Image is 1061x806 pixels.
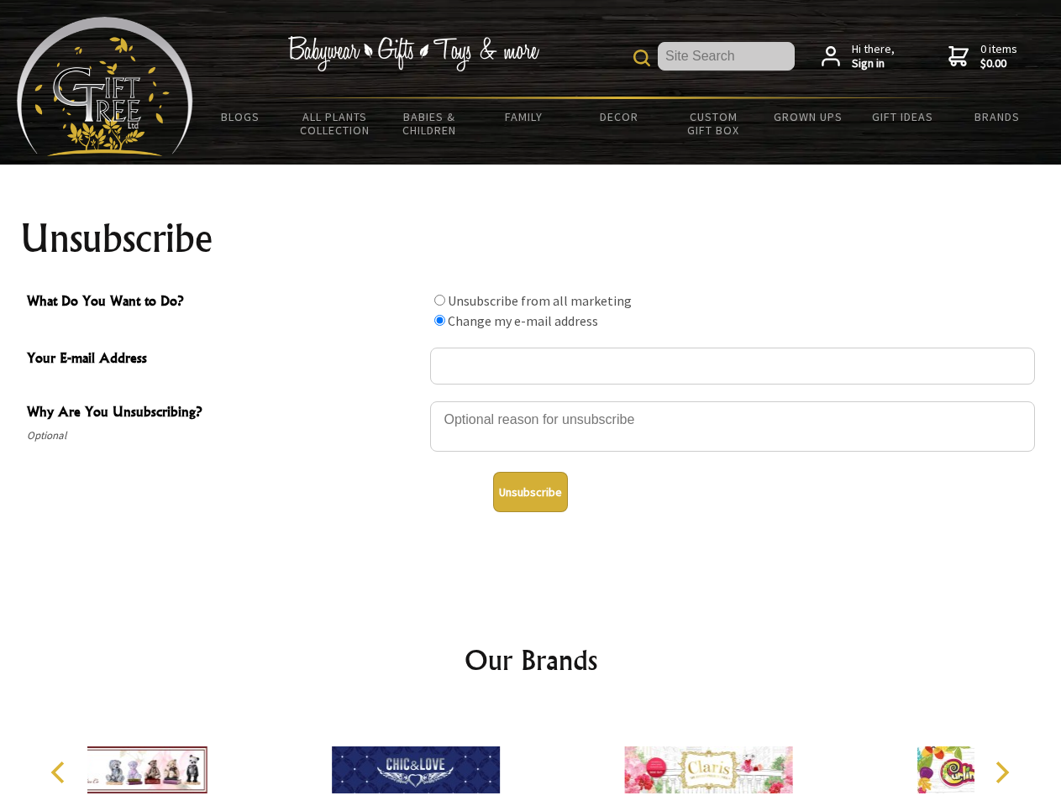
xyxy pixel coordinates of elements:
img: Babywear - Gifts - Toys & more [287,36,539,71]
a: Babies & Children [382,99,477,148]
label: Unsubscribe from all marketing [448,292,632,309]
h2: Our Brands [34,640,1028,680]
input: What Do You Want to Do? [434,315,445,326]
textarea: Why Are You Unsubscribing? [430,401,1035,452]
a: Family [477,99,572,134]
strong: $0.00 [980,56,1017,71]
a: Grown Ups [760,99,855,134]
img: Babyware - Gifts - Toys and more... [17,17,193,156]
strong: Sign in [852,56,895,71]
button: Unsubscribe [493,472,568,512]
span: Optional [27,426,422,446]
a: Gift Ideas [855,99,950,134]
span: Your E-mail Address [27,348,422,372]
a: BLOGS [193,99,288,134]
a: Brands [950,99,1045,134]
input: Site Search [658,42,795,71]
a: Decor [571,99,666,134]
a: All Plants Collection [288,99,383,148]
img: product search [633,50,650,66]
a: Hi there,Sign in [822,42,895,71]
span: Hi there, [852,42,895,71]
label: Change my e-mail address [448,312,598,329]
input: Your E-mail Address [430,348,1035,385]
h1: Unsubscribe [20,218,1042,259]
span: What Do You Want to Do? [27,290,422,315]
a: Custom Gift Box [666,99,761,148]
button: Next [983,754,1020,791]
a: 0 items$0.00 [948,42,1017,71]
span: 0 items [980,41,1017,71]
button: Previous [42,754,79,791]
input: What Do You Want to Do? [434,295,445,306]
span: Why Are You Unsubscribing? [27,401,422,426]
